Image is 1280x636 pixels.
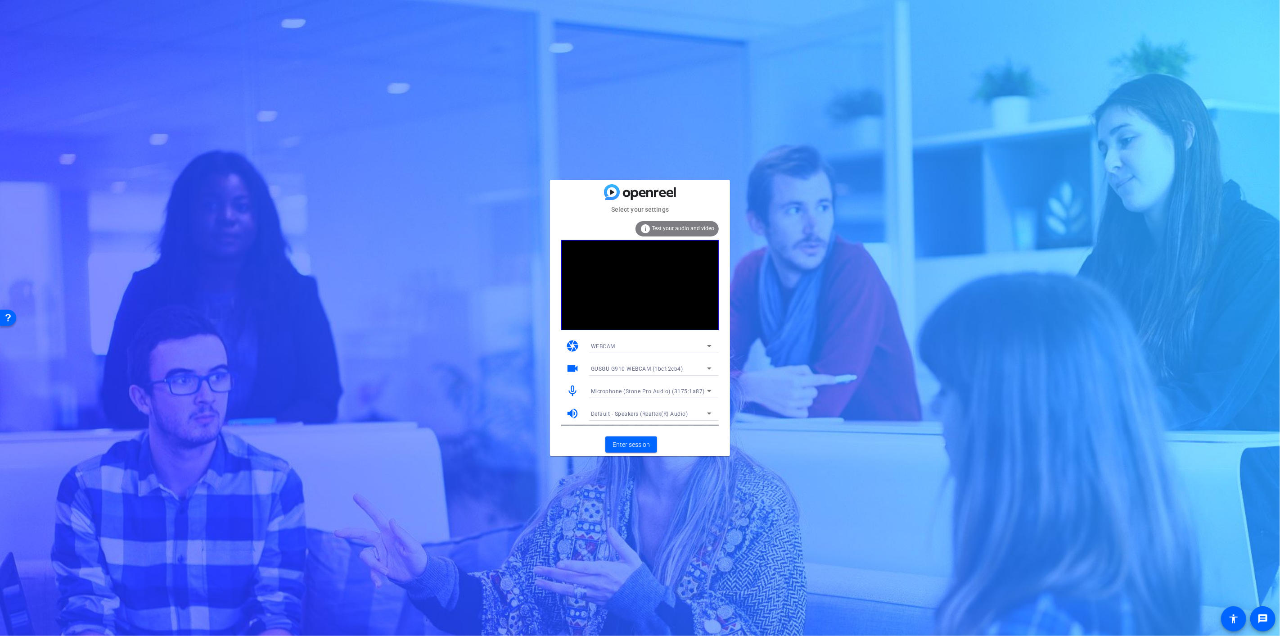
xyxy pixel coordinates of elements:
[591,366,683,372] span: GUSGU G910 WEBCAM (1bcf:2cb4)
[550,204,730,214] mat-card-subtitle: Select your settings
[605,436,657,453] button: Enter session
[1257,613,1268,624] mat-icon: message
[591,411,688,417] span: Default - Speakers (Realtek(R) Audio)
[652,225,714,232] span: Test your audio and video
[604,184,676,200] img: blue-gradient.svg
[1228,613,1239,624] mat-icon: accessibility
[566,384,579,398] mat-icon: mic_none
[613,440,650,450] span: Enter session
[640,223,651,234] mat-icon: info
[566,362,579,375] mat-icon: videocam
[566,407,579,420] mat-icon: volume_up
[591,388,705,395] span: Microphone (Stone Pro Audio) (3175:1a87)
[566,339,579,353] mat-icon: camera
[591,343,615,350] span: WEBCAM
